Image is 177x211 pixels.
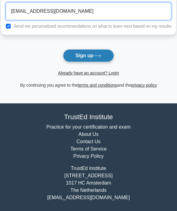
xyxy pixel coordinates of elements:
[131,83,157,88] a: privacy policy
[6,2,171,20] input: Email
[76,139,101,144] a: Contact Us
[6,165,171,201] div: TrustEd Institute [STREET_ADDRESS] 1017 HC Amsterdam The Netherlands [EMAIL_ADDRESS][DOMAIN_NAME]
[70,146,107,151] a: Terms of Service
[46,124,131,130] a: Practice for your certification and exam
[13,24,171,29] label: Send me personalized recommendations on what to learn next based on my results
[63,49,114,62] button: Sign up
[78,83,117,88] a: terms and conditions
[79,132,99,137] a: About Us
[73,154,104,159] a: Privacy Policy
[58,71,119,75] a: Already have an account? Login
[10,113,167,121] h4: TrustEd Institute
